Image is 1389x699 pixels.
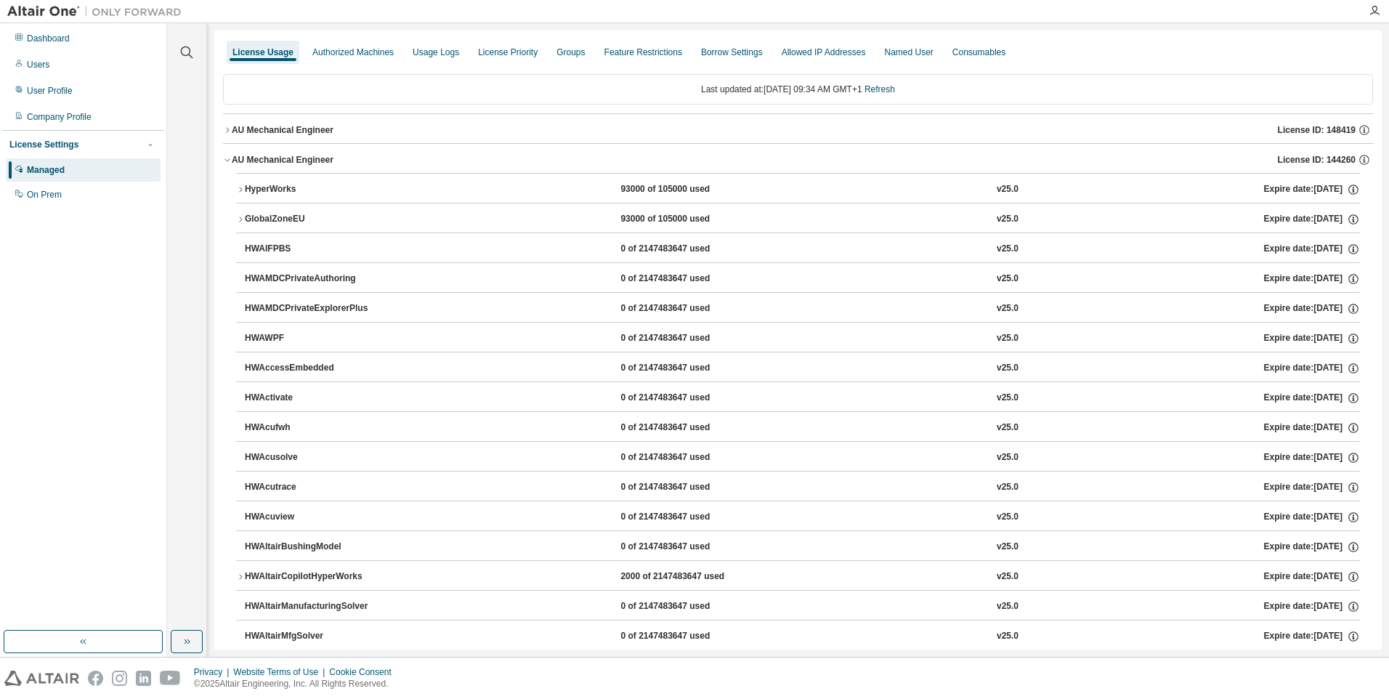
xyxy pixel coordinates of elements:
[245,293,1360,325] button: HWAMDCPrivateExplorerPlus0 of 2147483647 usedv25.0Expire date:[DATE]
[329,666,400,678] div: Cookie Consent
[1263,570,1359,583] div: Expire date: [DATE]
[245,451,376,464] div: HWAcusolve
[245,472,1360,504] button: HWAcutrace0 of 2147483647 usedv25.0Expire date:[DATE]
[997,481,1019,494] div: v25.0
[997,630,1019,643] div: v25.0
[236,561,1360,593] button: HWAltairCopilotHyperWorks2000 of 2147483647 usedv25.0Expire date:[DATE]
[997,392,1019,405] div: v25.0
[620,183,751,196] div: 93000 of 105000 used
[245,531,1360,563] button: HWAltairBushingModel0 of 2147483647 usedv25.0Expire date:[DATE]
[1263,272,1359,286] div: Expire date: [DATE]
[620,421,751,435] div: 0 of 2147483647 used
[604,47,682,58] div: Feature Restrictions
[245,243,376,256] div: HWAIFPBS
[1263,541,1359,554] div: Expire date: [DATE]
[7,4,189,19] img: Altair One
[233,666,329,678] div: Website Terms of Use
[1263,600,1359,613] div: Expire date: [DATE]
[997,362,1019,375] div: v25.0
[194,678,400,690] p: © 2025 Altair Engineering, Inc. All Rights Reserved.
[1278,154,1356,166] span: License ID: 144260
[236,203,1360,235] button: GlobalZoneEU93000 of 105000 usedv25.0Expire date:[DATE]
[245,302,376,315] div: HWAMDCPrivateExplorerPlus
[245,421,376,435] div: HWAcufwh
[160,671,181,686] img: youtube.svg
[1263,451,1359,464] div: Expire date: [DATE]
[1263,213,1359,226] div: Expire date: [DATE]
[27,85,73,97] div: User Profile
[1263,630,1359,643] div: Expire date: [DATE]
[997,243,1019,256] div: v25.0
[1263,183,1359,196] div: Expire date: [DATE]
[620,272,751,286] div: 0 of 2147483647 used
[620,302,751,315] div: 0 of 2147483647 used
[620,511,751,524] div: 0 of 2147483647 used
[136,671,151,686] img: linkedin.svg
[223,114,1373,146] button: AU Mechanical EngineerLicense ID: 148419
[245,263,1360,295] button: HWAMDCPrivateAuthoring0 of 2147483647 usedv25.0Expire date:[DATE]
[997,451,1019,464] div: v25.0
[245,183,376,196] div: HyperWorks
[997,511,1019,524] div: v25.0
[1263,362,1359,375] div: Expire date: [DATE]
[245,501,1360,533] button: HWAcuview0 of 2147483647 usedv25.0Expire date:[DATE]
[997,541,1019,554] div: v25.0
[620,362,751,375] div: 0 of 2147483647 used
[620,243,751,256] div: 0 of 2147483647 used
[884,47,933,58] div: Named User
[9,139,78,150] div: License Settings
[245,382,1360,414] button: HWActivate0 of 2147483647 usedv25.0Expire date:[DATE]
[413,47,459,58] div: Usage Logs
[232,47,293,58] div: License Usage
[620,570,751,583] div: 2000 of 2147483647 used
[1263,302,1359,315] div: Expire date: [DATE]
[194,666,233,678] div: Privacy
[223,144,1373,176] button: AU Mechanical EngineerLicense ID: 144260
[245,233,1360,265] button: HWAIFPBS0 of 2147483647 usedv25.0Expire date:[DATE]
[27,164,65,176] div: Managed
[620,332,751,345] div: 0 of 2147483647 used
[27,189,62,201] div: On Prem
[701,47,763,58] div: Borrow Settings
[997,600,1019,613] div: v25.0
[245,272,376,286] div: HWAMDCPrivateAuthoring
[245,591,1360,623] button: HWAltairManufacturingSolver0 of 2147483647 usedv25.0Expire date:[DATE]
[997,302,1019,315] div: v25.0
[620,392,751,405] div: 0 of 2147483647 used
[236,174,1360,206] button: HyperWorks93000 of 105000 usedv25.0Expire date:[DATE]
[27,59,49,70] div: Users
[88,671,103,686] img: facebook.svg
[997,272,1019,286] div: v25.0
[1278,124,1356,136] span: License ID: 148419
[478,47,538,58] div: License Priority
[245,511,376,524] div: HWAcuview
[245,541,376,554] div: HWAltairBushingModel
[245,392,376,405] div: HWActivate
[997,570,1019,583] div: v25.0
[556,47,585,58] div: Groups
[223,74,1373,105] div: Last updated at: [DATE] 09:34 AM GMT+1
[620,213,751,226] div: 93000 of 105000 used
[782,47,866,58] div: Allowed IP Addresses
[1263,243,1359,256] div: Expire date: [DATE]
[112,671,127,686] img: instagram.svg
[620,630,751,643] div: 0 of 2147483647 used
[27,111,92,123] div: Company Profile
[245,362,376,375] div: HWAccessEmbedded
[1263,511,1359,524] div: Expire date: [DATE]
[232,124,333,136] div: AU Mechanical Engineer
[312,47,394,58] div: Authorized Machines
[952,47,1005,58] div: Consumables
[1263,332,1359,345] div: Expire date: [DATE]
[245,412,1360,444] button: HWAcufwh0 of 2147483647 usedv25.0Expire date:[DATE]
[1263,421,1359,435] div: Expire date: [DATE]
[620,481,751,494] div: 0 of 2147483647 used
[245,332,376,345] div: HWAWPF
[245,570,376,583] div: HWAltairCopilotHyperWorks
[997,213,1019,226] div: v25.0
[245,600,376,613] div: HWAltairManufacturingSolver
[997,332,1019,345] div: v25.0
[620,600,751,613] div: 0 of 2147483647 used
[245,323,1360,355] button: HWAWPF0 of 2147483647 usedv25.0Expire date:[DATE]
[245,213,376,226] div: GlobalZoneEU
